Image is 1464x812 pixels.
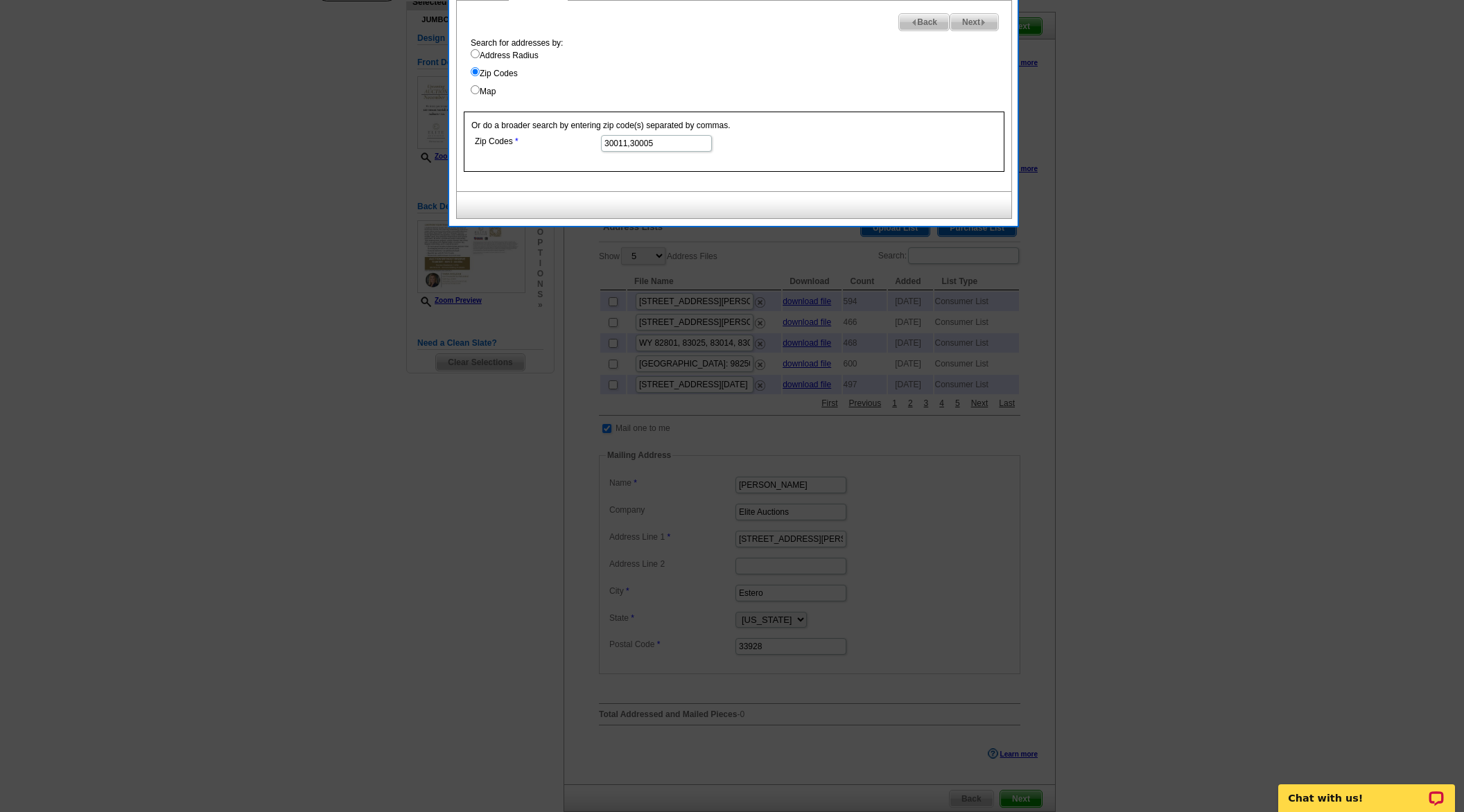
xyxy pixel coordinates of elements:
[471,67,1011,80] label: Zip Codes
[980,19,986,26] img: button-next-arrow-gray.png
[471,85,1011,98] label: Map
[898,13,950,31] a: Back
[471,49,480,58] input: Address Radius
[471,49,1011,62] label: Address Radius
[464,37,1011,98] div: Search for addresses by:
[464,112,1004,172] div: Or do a broader search by entering zip code(s) separated by commas.
[1269,768,1464,812] iframe: LiveChat chat widget
[950,14,998,30] span: Next
[950,13,999,31] a: Next
[471,85,480,94] input: Map
[911,19,917,26] img: button-prev-arrow-gray.png
[475,135,600,148] label: Zip Codes
[471,67,480,76] input: Zip Codes
[899,14,949,30] span: Back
